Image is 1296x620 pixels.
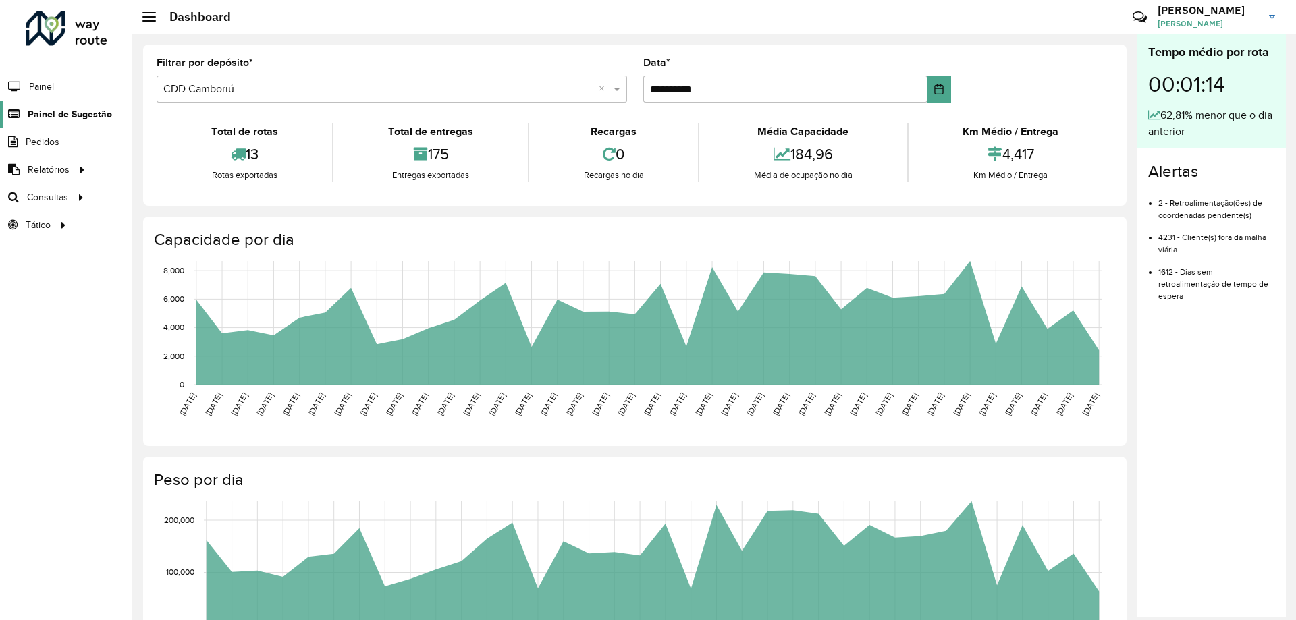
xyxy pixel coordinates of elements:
[642,391,661,417] text: [DATE]
[487,391,507,417] text: [DATE]
[703,123,903,140] div: Média Capacidade
[29,80,54,94] span: Painel
[1158,221,1275,256] li: 4231 - Cliente(s) fora da malha viária
[27,190,68,204] span: Consultas
[28,107,112,121] span: Painel de Sugestão
[533,140,695,169] div: 0
[337,123,524,140] div: Total de entregas
[333,391,352,417] text: [DATE]
[358,391,378,417] text: [DATE]
[156,9,231,24] h2: Dashboard
[1148,162,1275,181] h4: Alertas
[912,140,1110,169] div: 4,417
[927,76,951,103] button: Choose Date
[281,391,300,417] text: [DATE]
[533,169,695,182] div: Recargas no dia
[1148,61,1275,107] div: 00:01:14
[26,218,51,232] span: Tático
[599,81,610,97] span: Clear all
[952,391,971,417] text: [DATE]
[703,169,903,182] div: Média de ocupação no dia
[164,515,194,524] text: 200,000
[28,163,70,177] span: Relatórios
[1125,3,1154,32] a: Contato Rápido
[1029,391,1048,417] text: [DATE]
[796,391,816,417] text: [DATE]
[591,391,610,417] text: [DATE]
[643,55,670,71] label: Data
[410,391,429,417] text: [DATE]
[160,123,329,140] div: Total de rotas
[337,169,524,182] div: Entregas exportadas
[230,391,249,417] text: [DATE]
[668,391,687,417] text: [DATE]
[160,169,329,182] div: Rotas exportadas
[823,391,842,417] text: [DATE]
[720,391,739,417] text: [DATE]
[912,123,1110,140] div: Km Médio / Entrega
[539,391,558,417] text: [DATE]
[1158,4,1259,17] h3: [PERSON_NAME]
[154,470,1113,490] h4: Peso por dia
[160,140,329,169] div: 13
[384,391,404,417] text: [DATE]
[435,391,455,417] text: [DATE]
[157,55,253,71] label: Filtrar por depósito
[513,391,533,417] text: [DATE]
[163,351,184,360] text: 2,000
[1081,391,1100,417] text: [DATE]
[874,391,894,417] text: [DATE]
[204,391,223,417] text: [DATE]
[564,391,584,417] text: [DATE]
[616,391,636,417] text: [DATE]
[1148,107,1275,140] div: 62,81% menor que o dia anterior
[900,391,919,417] text: [DATE]
[166,568,194,577] text: 100,000
[1054,391,1074,417] text: [DATE]
[462,391,481,417] text: [DATE]
[1158,18,1259,30] span: [PERSON_NAME]
[771,391,790,417] text: [DATE]
[1158,256,1275,302] li: 1612 - Dias sem retroalimentação de tempo de espera
[337,140,524,169] div: 175
[1158,187,1275,221] li: 2 - Retroalimentação(ões) de coordenadas pendente(s)
[977,391,997,417] text: [DATE]
[925,391,945,417] text: [DATE]
[255,391,275,417] text: [DATE]
[912,169,1110,182] div: Km Médio / Entrega
[745,391,765,417] text: [DATE]
[693,391,713,417] text: [DATE]
[154,230,1113,250] h4: Capacidade por dia
[306,391,326,417] text: [DATE]
[163,294,184,303] text: 6,000
[163,323,184,332] text: 4,000
[533,123,695,140] div: Recargas
[178,391,197,417] text: [DATE]
[1003,391,1023,417] text: [DATE]
[848,391,868,417] text: [DATE]
[180,380,184,389] text: 0
[163,266,184,275] text: 8,000
[703,140,903,169] div: 184,96
[1148,43,1275,61] div: Tempo médio por rota
[26,135,59,149] span: Pedidos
